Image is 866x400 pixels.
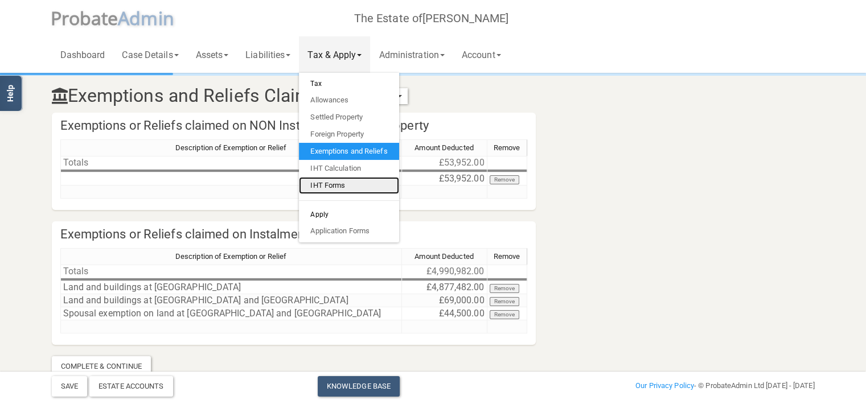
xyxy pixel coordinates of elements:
div: Estate Accounts [89,376,173,397]
div: - © ProbateAdmin Ltd [DATE] - [DATE] [563,379,823,393]
a: Allowances [299,92,399,109]
a: Account [453,36,510,73]
a: IHT Forms [299,177,399,194]
span: dmin [129,6,174,30]
td: £53,952.00 [402,156,487,170]
td: £69,000.00 [402,294,487,307]
button: Remove [490,310,520,319]
span: robate [61,6,118,30]
td: £44,500.00 [402,307,487,320]
td: £4,990,982.00 [402,265,487,278]
span: A [118,6,174,30]
h3: Exemptions and Reliefs Claimed [43,86,563,106]
td: Land and buildings at [GEOGRAPHIC_DATA] and [GEOGRAPHIC_DATA] [60,294,402,307]
span: Amount Deducted [414,252,474,261]
a: Application Forms [299,222,399,240]
span: Remove [494,252,520,261]
a: Assets [187,36,237,73]
h4: Exemptions or Reliefs claimed on NON Instalment Option Property [52,113,536,139]
span: Description of Exemption or Relief [175,252,286,261]
h4: Exemptions or Reliefs claimed on Instalment Option Property [52,221,536,248]
button: Remove [490,297,520,306]
a: Tax & Apply [299,36,370,73]
a: IHT Calculation [299,160,399,177]
button: Remove [490,284,520,293]
td: Spousal exemption on land at [GEOGRAPHIC_DATA] and [GEOGRAPHIC_DATA] [60,307,402,320]
a: Exemptions and Reliefs [299,143,399,160]
span: Amount Deducted [414,143,474,152]
a: Case Details [113,36,187,73]
td: Totals [60,265,402,278]
a: Knowledge Base [318,376,400,397]
button: Remove [490,175,520,184]
a: Administration [370,36,453,73]
span: Remove [494,143,520,152]
a: Foreign Property [299,126,399,143]
td: Totals [60,156,402,170]
div: Complete & Continue [52,356,151,377]
a: Liabilities [237,36,299,73]
h6: Apply [299,207,399,222]
td: Land and buildings at [GEOGRAPHIC_DATA] [60,281,402,294]
td: £53,952.00 [402,172,487,185]
span: P [51,6,118,30]
h6: Tax [299,76,399,92]
a: Dashboard [52,36,114,73]
button: Save [52,376,87,397]
a: Our Privacy Policy [635,381,694,390]
td: £4,877,482.00 [402,281,487,294]
a: Settled Property [299,109,399,126]
span: Description of Exemption or Relief [175,143,286,152]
